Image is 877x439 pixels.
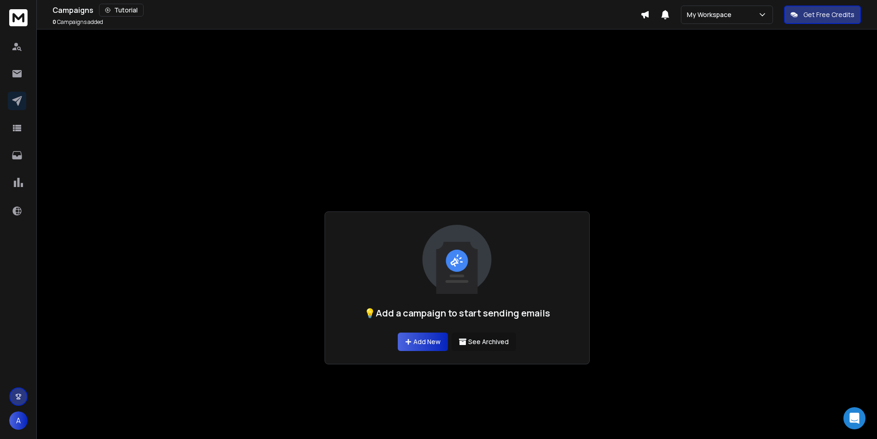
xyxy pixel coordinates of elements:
[843,407,865,429] div: Open Intercom Messenger
[398,333,448,351] a: Add New
[9,411,28,430] button: A
[452,333,516,351] button: See Archived
[52,18,56,26] span: 0
[687,10,735,19] p: My Workspace
[364,307,550,320] h1: 💡Add a campaign to start sending emails
[784,6,861,24] button: Get Free Credits
[52,18,103,26] p: Campaigns added
[52,4,640,17] div: Campaigns
[99,4,144,17] button: Tutorial
[803,10,854,19] p: Get Free Credits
